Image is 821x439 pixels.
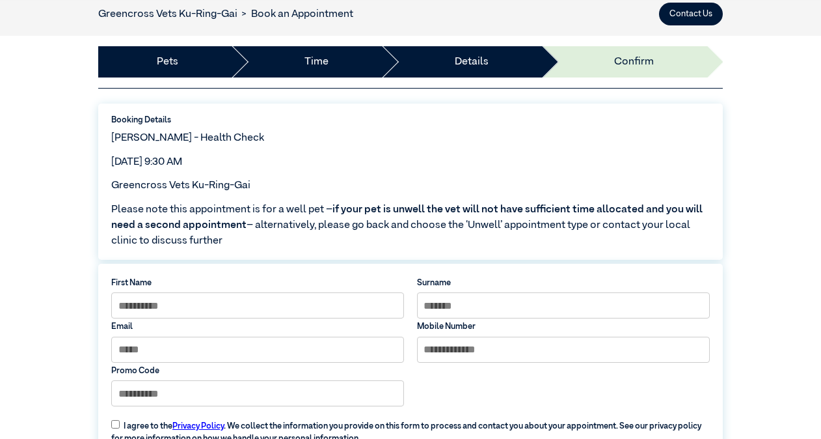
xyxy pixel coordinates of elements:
span: Greencross Vets Ku-Ring-Gai [111,180,250,191]
nav: breadcrumb [98,7,353,22]
a: Greencross Vets Ku-Ring-Gai [98,9,237,20]
span: Please note this appointment is for a well pet – – alternatively, please go back and choose the ‘... [111,202,710,249]
label: First Name [111,277,404,289]
span: [DATE] 9:30 AM [111,157,182,167]
a: Details [455,54,489,70]
input: I agree to thePrivacy Policy. We collect the information you provide on this form to process and ... [111,420,120,429]
span: if your pet is unwell the vet will not have sufficient time allocated and you will need a second ... [111,205,703,231]
a: Pets [157,54,178,70]
li: Book an Appointment [237,7,353,22]
label: Email [111,320,404,333]
span: [PERSON_NAME] - Health Check [111,133,264,143]
button: Contact Us [659,3,723,25]
label: Surname [417,277,710,289]
a: Privacy Policy [172,422,224,431]
label: Mobile Number [417,320,710,333]
label: Promo Code [111,365,404,377]
label: Booking Details [111,114,710,126]
a: Time [304,54,329,70]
